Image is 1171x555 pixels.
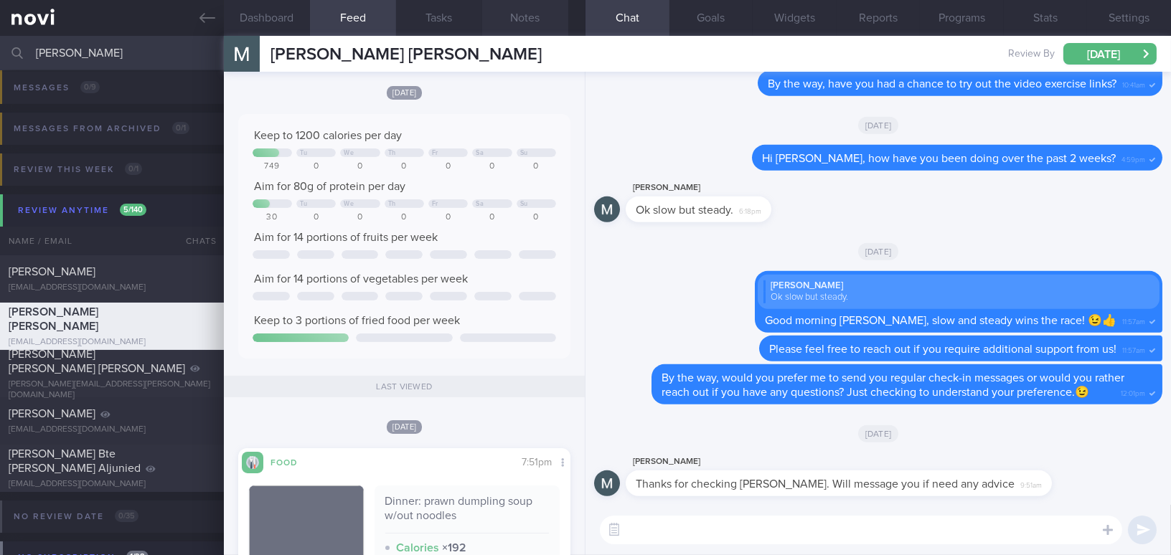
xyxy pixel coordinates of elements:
[1063,43,1157,65] button: [DATE]
[432,200,438,208] div: Fr
[397,542,440,554] strong: Calories
[344,149,354,157] div: We
[520,149,528,157] div: Su
[9,424,215,435] div: [EMAIL_ADDRESS][DOMAIN_NAME]
[763,292,1154,303] div: Ok slow but steady.
[9,283,215,293] div: [EMAIL_ADDRESS][DOMAIN_NAME]
[254,181,405,192] span: Aim for 80g of protein per day
[858,425,899,442] span: [DATE]
[765,315,1116,326] span: Good morning [PERSON_NAME], slow and steady wins the race! 😉👍
[1008,48,1055,61] span: Review By
[520,200,528,208] div: Su
[254,232,438,243] span: Aim for 14 portions of fruits per week
[120,204,146,216] span: 5 / 140
[388,200,396,208] div: Th
[432,149,438,157] div: Fr
[385,212,424,223] div: 0
[9,266,95,277] span: [PERSON_NAME]
[10,160,146,179] div: Review this week
[428,212,468,223] div: 0
[1122,313,1145,327] span: 11:57am
[253,161,292,172] div: 749
[166,227,224,255] div: Chats
[636,478,1015,490] span: Thanks for checking [PERSON_NAME]. Will message you if need any advice
[115,510,138,522] span: 0 / 35
[340,212,380,223] div: 0
[296,161,336,172] div: 0
[769,343,1116,355] span: Please feel free to reach out if you require additional support from us!
[9,306,98,332] span: [PERSON_NAME] [PERSON_NAME]
[9,448,141,474] span: [PERSON_NAME] Bte [PERSON_NAME] Aljunied
[1122,77,1145,90] span: 10:41am
[387,86,423,100] span: [DATE]
[522,457,552,468] span: 7:51pm
[517,212,556,223] div: 0
[636,204,733,216] span: Ok slow but steady.
[263,455,321,468] div: Food
[472,161,512,172] div: 0
[858,243,899,260] span: [DATE]
[224,376,585,397] div: Last viewed
[385,494,550,533] div: Dinner: prawn dumpling soup w/out noodles
[739,203,761,217] span: 6:18pm
[662,372,1124,398] span: By the way, would you prefer me to send you regular check-in messages or would you rather reach o...
[472,212,512,223] div: 0
[172,122,189,134] span: 0 / 1
[10,119,193,138] div: Messages from Archived
[517,161,556,172] div: 0
[254,130,402,141] span: Keep to 1200 calories per day
[476,149,484,157] div: Sa
[9,479,215,490] div: [EMAIL_ADDRESS][DOMAIN_NAME]
[443,542,467,554] strong: × 192
[9,348,185,374] span: [PERSON_NAME] [PERSON_NAME] [PERSON_NAME]
[10,78,103,98] div: Messages
[768,78,1116,90] span: By the way, have you had a chance to try out the video exercise links?
[476,200,484,208] div: Sa
[9,408,95,419] span: [PERSON_NAME]
[428,161,468,172] div: 0
[80,81,100,93] span: 0 / 9
[1020,477,1042,490] span: 9:51am
[300,200,307,208] div: Tu
[254,315,460,326] span: Keep to 3 portions of fried food per week
[253,212,292,223] div: 30
[1122,342,1145,356] span: 11:57am
[626,179,814,196] div: [PERSON_NAME]
[1121,151,1145,165] span: 4:59pm
[10,507,142,526] div: No review date
[271,46,542,63] span: [PERSON_NAME] [PERSON_NAME]
[125,163,142,175] span: 0 / 1
[9,379,215,401] div: [PERSON_NAME][EMAIL_ADDRESS][PERSON_NAME][DOMAIN_NAME]
[387,420,423,434] span: [DATE]
[762,153,1116,164] span: Hi [PERSON_NAME], how have you been doing over the past 2 weeks?
[340,161,380,172] div: 0
[14,201,150,220] div: Review anytime
[296,212,336,223] div: 0
[858,117,899,134] span: [DATE]
[344,200,354,208] div: We
[388,149,396,157] div: Th
[385,161,424,172] div: 0
[300,149,307,157] div: Tu
[9,337,215,348] div: [EMAIL_ADDRESS][DOMAIN_NAME]
[1121,385,1145,399] span: 12:01pm
[626,453,1095,470] div: [PERSON_NAME]
[763,280,1154,292] div: [PERSON_NAME]
[254,273,468,285] span: Aim for 14 portions of vegetables per week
